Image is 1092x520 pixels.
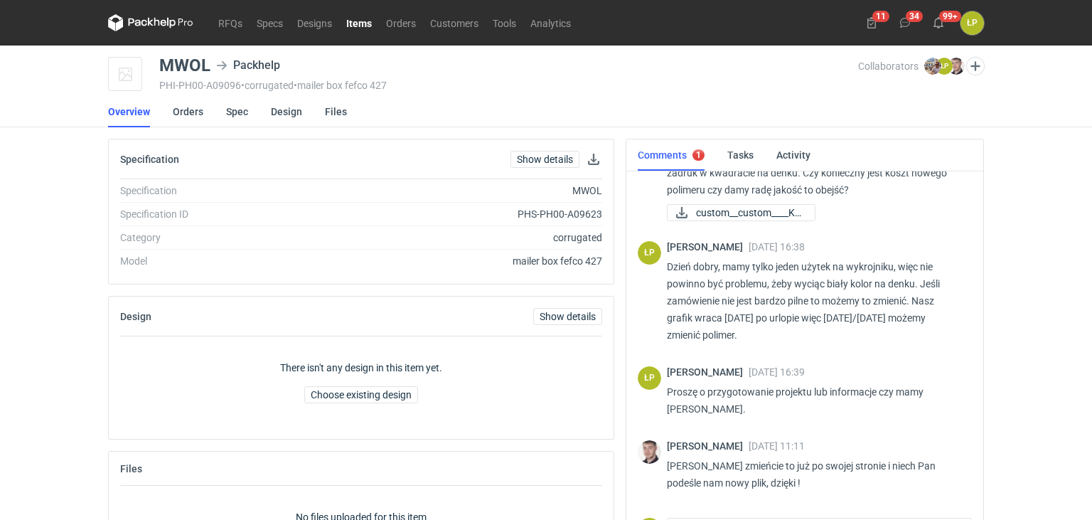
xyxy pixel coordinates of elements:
[313,254,602,268] div: mailer box fefco 427
[250,14,290,31] a: Specs
[311,390,412,400] span: Choose existing design
[294,80,387,91] span: • mailer box fefco 427
[510,151,579,168] a: Show details
[667,457,960,492] p: [PERSON_NAME] zmieńcie to już po swojej stronie i niech Pan podeśle nam nowy plik, dzięki !
[108,96,150,127] a: Overview
[216,57,280,74] div: Packhelp
[638,241,661,265] figcaption: ŁP
[638,366,661,390] figcaption: ŁP
[936,58,953,75] figcaption: ŁP
[585,151,602,168] button: Download specification
[749,241,805,253] span: [DATE] 16:38
[533,308,602,325] a: Show details
[638,139,705,171] a: Comments1
[313,184,602,198] div: MWOL
[108,14,193,31] svg: Packhelp Pro
[120,463,142,474] h2: Files
[120,207,313,221] div: Specification ID
[696,150,701,160] div: 1
[858,60,919,72] span: Collaborators
[313,207,602,221] div: PHS-PH00-A09623
[727,139,754,171] a: Tasks
[927,11,950,34] button: 99+
[120,154,179,165] h2: Specification
[960,11,984,35] div: Łukasz Postawa
[159,80,858,91] div: PHI-PH00-A09096
[523,14,578,31] a: Analytics
[667,204,815,221] a: custom__custom____KS...
[339,14,379,31] a: Items
[749,366,805,378] span: [DATE] 16:39
[211,14,250,31] a: RFQs
[159,57,210,74] div: MWOL
[304,386,418,403] button: Choose existing design
[966,57,985,75] button: Edit collaborators
[696,205,803,221] span: custom__custom____KS...
[638,241,661,265] div: Łukasz Postawa
[120,254,313,268] div: Model
[638,366,661,390] div: Łukasz Postawa
[667,383,960,418] p: Proszę o przygotowanie projektu lub informacje czy mamy [PERSON_NAME].
[638,440,661,464] img: Maciej Sikora
[120,230,313,245] div: Category
[290,14,339,31] a: Designs
[325,96,347,127] a: Files
[948,58,965,75] img: Maciej Sikora
[241,80,294,91] span: • corrugated
[894,11,916,34] button: 34
[924,58,941,75] img: Michał Palasek
[120,184,313,198] div: Specification
[667,366,749,378] span: [PERSON_NAME]
[313,230,602,245] div: corrugated
[667,440,749,452] span: [PERSON_NAME]
[486,14,523,31] a: Tools
[749,440,805,452] span: [DATE] 11:11
[667,204,809,221] div: custom__custom____KSEV__d0__oR239503919__outside_inside__v2.pdf
[379,14,423,31] a: Orders
[960,11,984,35] button: ŁP
[423,14,486,31] a: Customers
[860,11,883,34] button: 11
[120,311,151,322] h2: Design
[776,139,810,171] a: Activity
[667,258,960,344] p: Dzień dobry, mamy tylko jeden użytek na wykrojniku, więc nie powinno być problemu, żeby wyciąc bi...
[280,361,442,375] p: There isn't any design in this item yet.
[271,96,302,127] a: Design
[667,241,749,253] span: [PERSON_NAME]
[173,96,203,127] a: Orders
[226,96,248,127] a: Spec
